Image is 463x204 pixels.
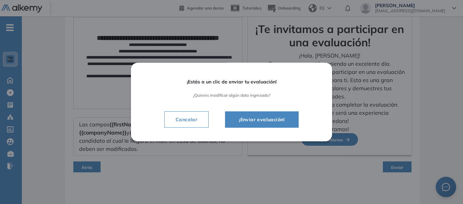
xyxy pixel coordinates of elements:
button: Cancelar [164,111,209,128]
button: ¡Enviar evaluación! [225,111,299,128]
span: ¡Enviar evaluación! [234,115,290,124]
span: ¿Quieres modificar algún dato ingresado? [150,93,313,98]
span: Cancelar [170,115,203,124]
span: ¡Estás a un clic de enviar tu evaluación! [150,79,313,85]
